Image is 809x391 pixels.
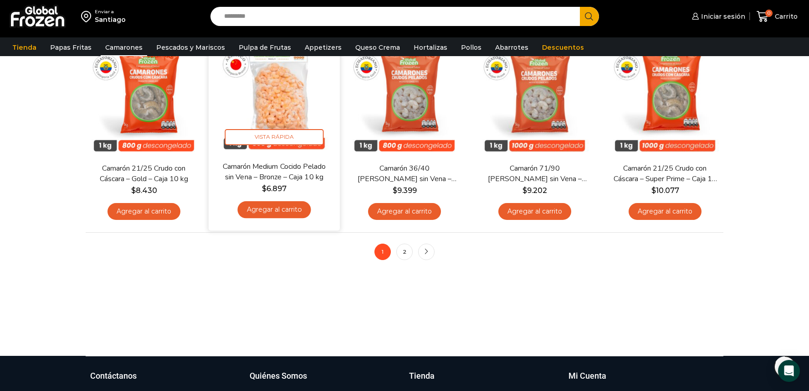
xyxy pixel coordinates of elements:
[778,360,800,382] div: Open Intercom Messenger
[152,39,230,56] a: Pescados y Mariscos
[368,203,441,220] a: Agregar al carrito: “Camarón 36/40 Crudo Pelado sin Vena - Gold - Caja 10 kg”
[498,203,571,220] a: Agregar al carrito: “Camarón 71/90 Crudo Pelado sin Vena - Super Prime - Caja 10 kg”
[568,370,719,391] a: Mi Cuenta
[522,186,527,195] span: $
[90,370,241,391] a: Contáctanos
[482,163,587,184] a: Camarón 71/90 [PERSON_NAME] sin Vena – Super Prime – Caja 10 kg
[773,12,798,21] span: Carrito
[262,184,266,193] span: $
[538,39,589,56] a: Descuentos
[409,39,452,56] a: Hortalizas
[225,129,324,145] span: Vista Rápida
[131,186,157,195] bdi: 8.430
[613,163,717,184] a: Camarón 21/25 Crudo con Cáscara – Super Prime – Caja 10 kg
[580,7,599,26] button: Search button
[81,9,95,24] img: address-field-icon.svg
[8,39,41,56] a: Tienda
[250,370,400,391] a: Quiénes Somos
[754,6,800,27] a: 0 Carrito
[237,201,311,218] a: Agregar al carrito: “Camarón Medium Cocido Pelado sin Vena - Bronze - Caja 10 kg”
[616,134,714,150] span: Vista Rápida
[491,39,533,56] a: Abarrotes
[351,39,404,56] a: Queso Crema
[651,186,679,195] bdi: 10.077
[396,244,413,260] a: 2
[699,12,745,21] span: Iniciar sesión
[456,39,486,56] a: Pollos
[221,161,327,182] a: Camarón Medium Cocido Pelado sin Vena – Bronze – Caja 10 kg
[95,15,126,24] div: Santiago
[131,186,136,195] span: $
[568,370,606,382] h3: Mi Cuenta
[300,39,346,56] a: Appetizers
[92,163,196,184] a: Camarón 21/25 Crudo con Cáscara – Gold – Caja 10 kg
[108,203,180,220] a: Agregar al carrito: “Camarón 21/25 Crudo con Cáscara - Gold - Caja 10 kg”
[352,163,457,184] a: Camarón 36/40 [PERSON_NAME] sin Vena – Gold – Caja 10 kg
[486,134,584,150] span: Vista Rápida
[765,10,773,17] span: 0
[522,186,547,195] bdi: 9.202
[262,184,287,193] bdi: 6.897
[355,134,453,150] span: Vista Rápida
[95,134,193,150] span: Vista Rápida
[234,39,296,56] a: Pulpa de Frutas
[690,7,745,26] a: Iniciar sesión
[90,370,137,382] h3: Contáctanos
[374,244,391,260] span: 1
[101,39,147,56] a: Camarones
[393,186,417,195] bdi: 9.399
[651,186,656,195] span: $
[393,186,397,195] span: $
[409,370,559,391] a: Tienda
[629,203,701,220] a: Agregar al carrito: “Camarón 21/25 Crudo con Cáscara - Super Prime - Caja 10 kg”
[409,370,435,382] h3: Tienda
[250,370,307,382] h3: Quiénes Somos
[95,9,126,15] div: Enviar a
[46,39,96,56] a: Papas Fritas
